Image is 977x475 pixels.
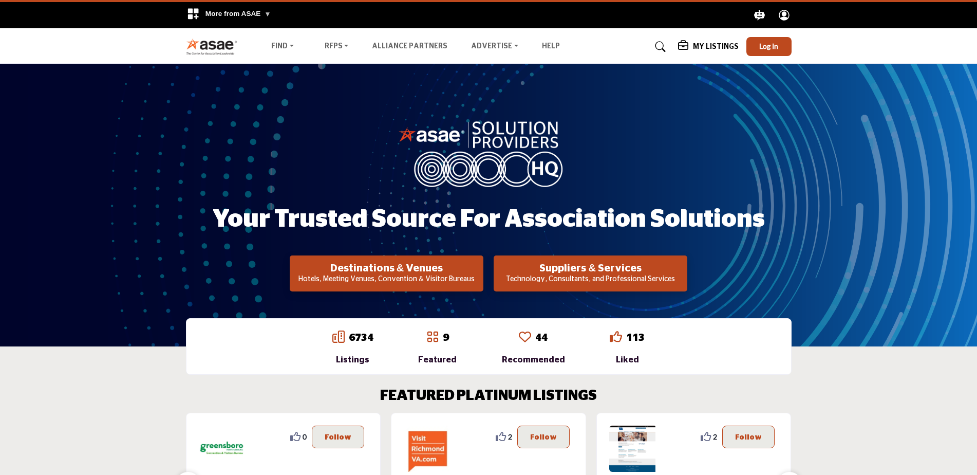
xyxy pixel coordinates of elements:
img: Richmond Region Tourism [404,426,450,472]
button: Follow [722,426,775,448]
div: Featured [418,354,457,366]
h1: Your Trusted Source for Association Solutions [213,204,765,235]
img: Greensboro Area CVB [199,426,245,472]
span: 2 [713,431,717,442]
p: Follow [530,431,557,443]
a: Go to Featured [426,331,439,345]
a: Find [264,40,301,54]
img: ASAE Business Solutions [609,426,655,472]
p: Technology, Consultants, and Professional Services [497,275,684,285]
a: 9 [443,333,449,343]
button: Log In [746,37,792,56]
span: More from ASAE [205,10,271,17]
button: Follow [517,426,570,448]
h2: Destinations & Venues [293,262,480,275]
a: Advertise [464,40,525,54]
button: Suppliers & Services Technology, Consultants, and Professional Services [494,255,687,291]
div: More from ASAE [180,2,277,28]
div: Recommended [502,354,565,366]
button: Follow [312,426,364,448]
span: 2 [508,431,512,442]
p: Hotels, Meeting Venues, Convention & Visitor Bureaus [293,275,480,285]
a: RFPs [317,40,356,54]
a: 44 [535,333,548,343]
span: 0 [303,431,307,442]
h2: Suppliers & Services [497,262,684,275]
a: Go to Recommended [519,331,531,345]
img: Site Logo [186,38,243,55]
p: Follow [735,431,762,443]
div: Listings [332,354,373,366]
h5: My Listings [693,42,739,51]
div: My Listings [678,41,739,53]
p: Follow [325,431,351,443]
a: 113 [626,333,645,343]
img: image [399,119,578,187]
h2: FEATURED PLATINUM LISTINGS [380,388,597,405]
a: Search [645,39,672,55]
a: Help [542,43,560,50]
a: Alliance Partners [372,43,447,50]
a: 6734 [349,333,373,343]
button: Destinations & Venues Hotels, Meeting Venues, Convention & Visitor Bureaus [290,255,483,291]
div: Liked [610,354,645,366]
i: Go to Liked [610,331,622,343]
span: Log In [759,42,778,50]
